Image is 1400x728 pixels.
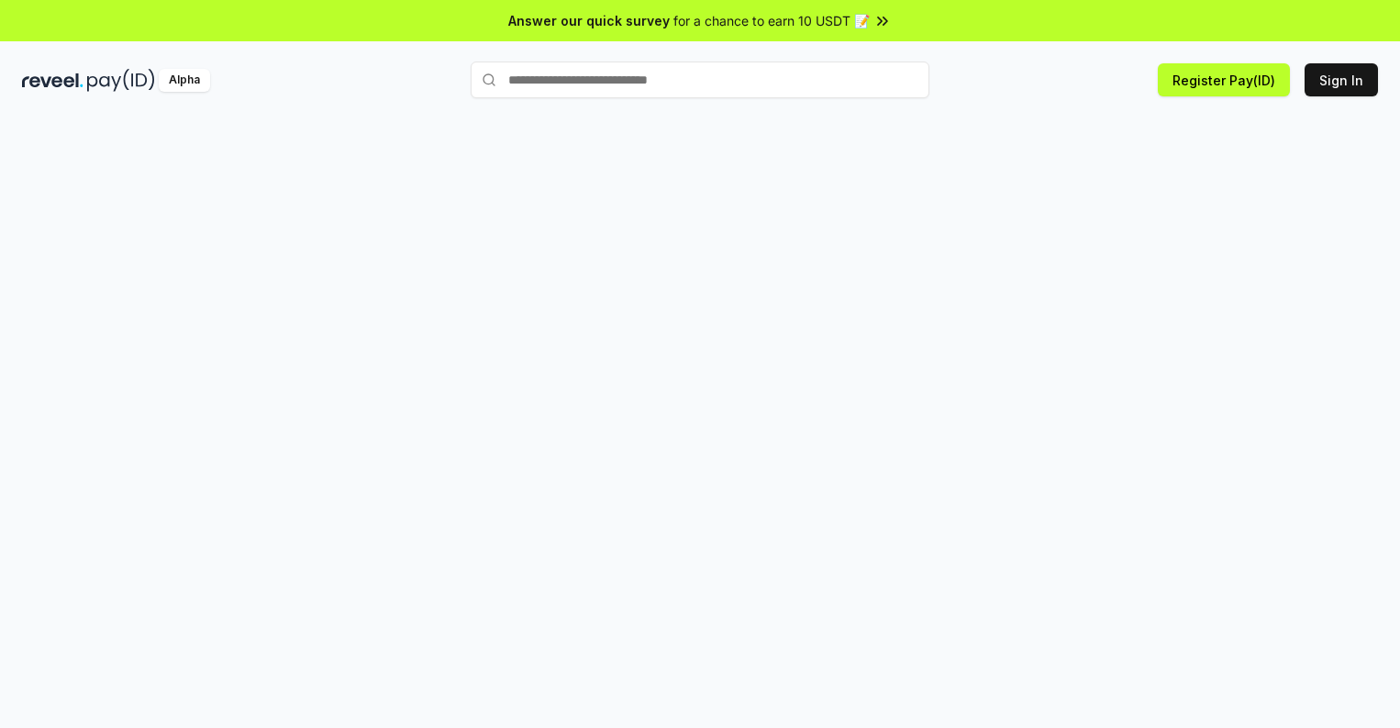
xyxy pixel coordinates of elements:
[159,69,210,92] div: Alpha
[673,11,870,30] span: for a chance to earn 10 USDT 📝
[1158,63,1290,96] button: Register Pay(ID)
[22,69,83,92] img: reveel_dark
[1305,63,1378,96] button: Sign In
[87,69,155,92] img: pay_id
[508,11,670,30] span: Answer our quick survey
